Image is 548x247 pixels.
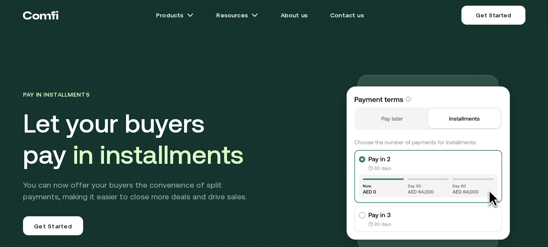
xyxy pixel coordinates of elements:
img: arrow icons [251,12,258,19]
img: arrow icons [187,12,194,19]
a: Get Started [23,216,83,235]
a: Resourcesarrow icons [206,6,268,24]
a: Get Started [461,6,525,25]
p: You can now offer your buyers the convenience of split payments, making it easier to close more d... [23,179,259,202]
a: Return to the top of the Comfi home page [23,2,58,28]
span: Pay in Installments [23,91,90,98]
span: Get Started [34,222,72,232]
a: Productsarrow icons [146,6,204,24]
a: Contact us [320,6,374,24]
span: in installments [73,140,244,169]
h1: Let your buyers pay [23,108,318,170]
a: About us [270,6,318,24]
